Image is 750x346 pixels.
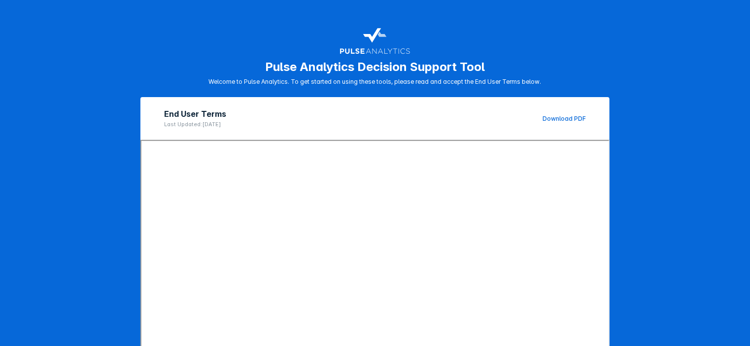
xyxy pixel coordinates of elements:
p: Welcome to Pulse Analytics. To get started on using these tools, please read and accept the End U... [209,78,542,85]
h1: Pulse Analytics Decision Support Tool [265,60,485,74]
a: Download PDF [543,115,586,122]
img: pulse-logo-user-terms.svg [340,24,410,56]
h2: End User Terms [164,109,226,119]
p: Last Updated: [DATE] [164,121,226,128]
